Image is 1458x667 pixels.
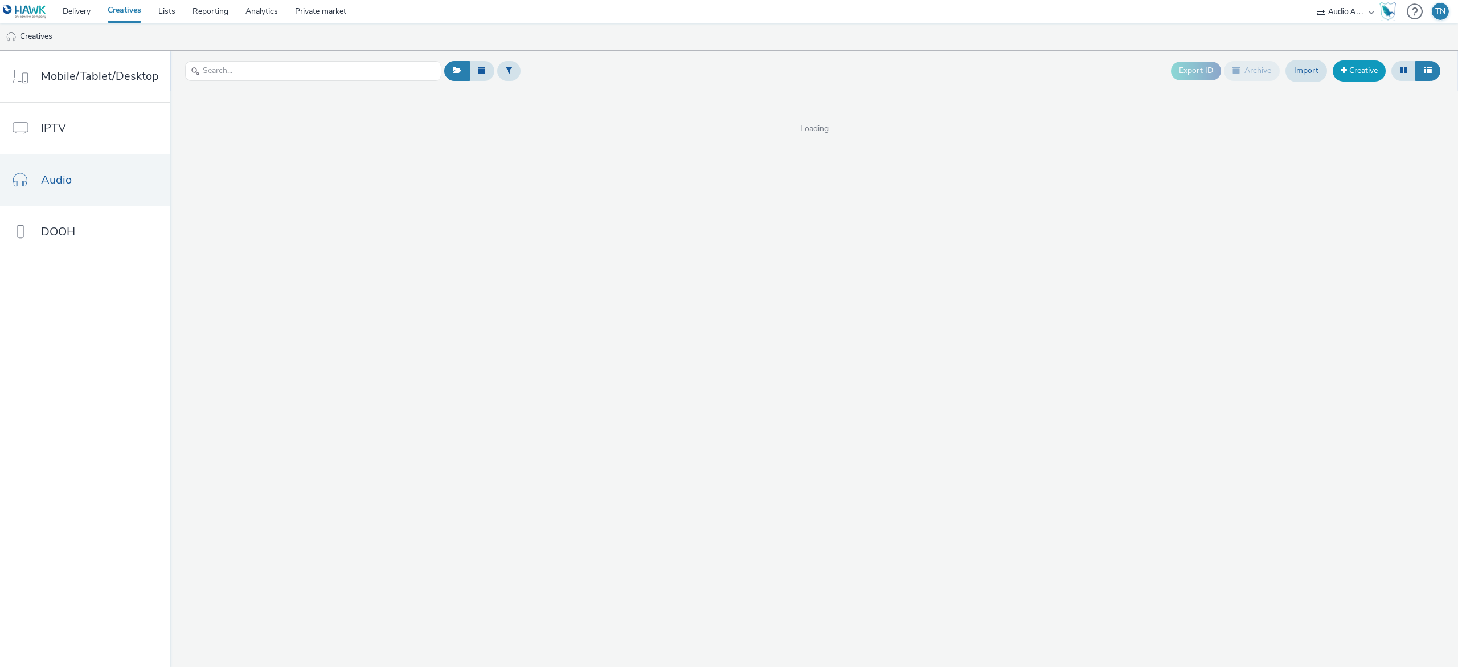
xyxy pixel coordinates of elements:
div: TN [1435,3,1445,20]
button: Archive [1224,61,1280,80]
img: audio [6,31,17,43]
span: Loading [170,123,1458,135]
span: Audio [41,172,72,188]
img: undefined Logo [3,5,47,19]
a: Creative [1333,60,1386,81]
button: Grid [1391,61,1416,80]
input: Search... [185,61,441,81]
button: Export ID [1171,62,1221,80]
span: Mobile/Tablet/Desktop [41,68,159,84]
a: Import [1285,60,1327,82]
span: DOOH [41,223,75,240]
a: Hawk Academy [1379,2,1401,21]
span: IPTV [41,120,66,136]
img: Hawk Academy [1379,2,1396,21]
button: Table [1415,61,1440,80]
